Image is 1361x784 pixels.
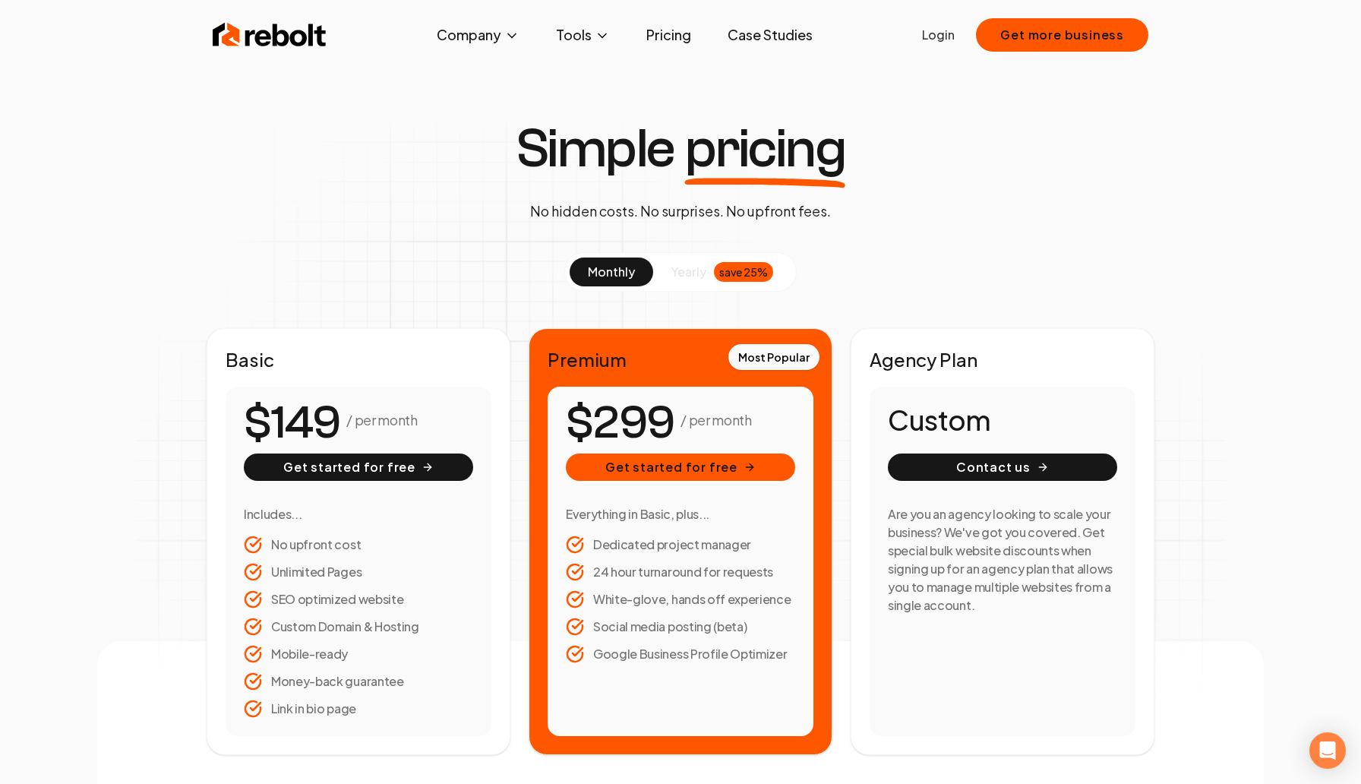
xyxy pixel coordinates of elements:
button: Get more business [976,18,1148,52]
li: No upfront cost [244,536,473,554]
li: 24 hour turnaround for requests [566,563,795,581]
a: Case Studies [715,20,825,50]
a: Pricing [634,20,703,50]
h3: Are you an agency looking to scale your business? We've got you covered. Get special bulk website... [888,505,1117,615]
span: pricing [685,122,846,176]
number-flow-react: $149 [244,389,340,457]
li: Dedicated project manager [566,536,795,554]
button: Company [425,20,532,50]
h3: Includes... [244,505,473,523]
li: Link in bio page [244,700,473,718]
li: SEO optimized website [244,590,473,609]
p: / per month [680,409,751,431]
div: save 25% [714,262,773,282]
h2: Premium [548,347,813,371]
button: yearlysave 25% [653,258,791,286]
li: Mobile-ready [244,645,473,663]
span: yearly [671,263,706,281]
h3: Everything in Basic, plus... [566,505,795,523]
button: Get started for free [566,454,795,481]
button: Get started for free [244,454,473,481]
li: Google Business Profile Optimizer [566,645,795,663]
div: Open Intercom Messenger [1309,732,1346,769]
li: Unlimited Pages [244,563,473,581]
h2: Agency Plan [870,347,1135,371]
number-flow-react: $299 [566,389,674,457]
button: Tools [544,20,622,50]
li: Custom Domain & Hosting [244,618,473,636]
li: White-glove, hands off experience [566,590,795,609]
p: / per month [346,409,417,431]
img: Rebolt Logo [213,20,327,50]
li: Money-back guarantee [244,672,473,691]
button: Contact us [888,454,1117,481]
h1: Custom [888,405,1117,435]
h2: Basic [226,347,491,371]
button: monthly [570,258,653,286]
a: Login [922,26,955,44]
span: monthly [588,264,635,280]
h1: Simple [516,122,846,176]
li: Social media posting (beta) [566,618,795,636]
p: No hidden costs. No surprises. No upfront fees. [530,201,831,222]
div: Most Popular [728,344,819,370]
